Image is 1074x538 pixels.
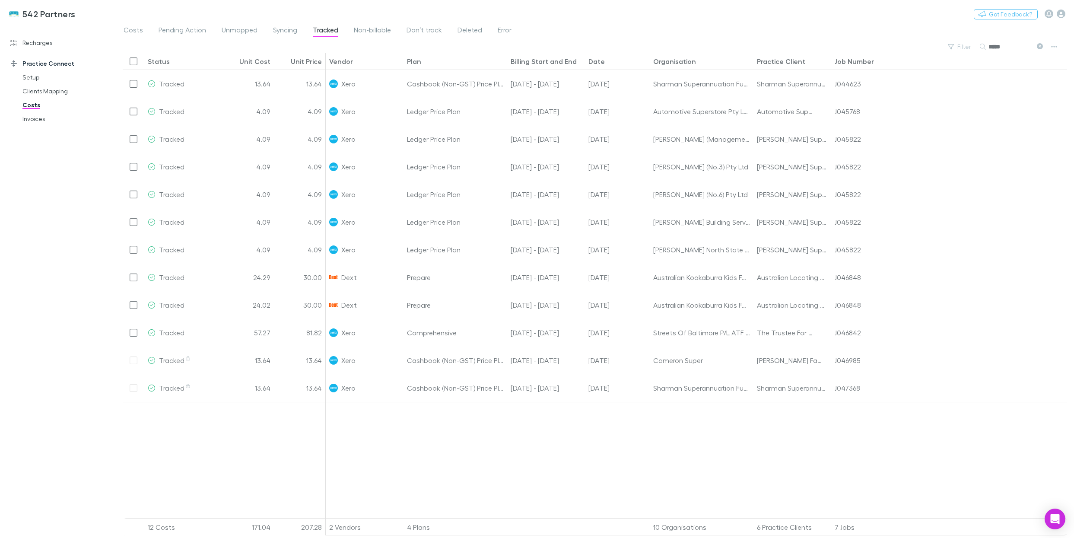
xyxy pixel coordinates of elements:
div: J046842 [835,319,861,346]
div: 4.09 [222,98,274,125]
img: Xero's Logo [329,328,338,337]
div: Unit Cost [239,57,270,66]
img: Xero's Logo [329,162,338,171]
img: Xero's Logo [329,245,338,254]
div: Australian Kookaburra Kids Foundation Ltd [653,291,750,318]
div: J045822 [835,208,861,236]
div: [PERSON_NAME] Building Services Pty Ltd [653,208,750,236]
h3: 542 Partners [22,9,76,19]
div: Plan [407,57,421,66]
div: 6 Practice Clients [753,519,831,536]
div: Status [148,57,170,66]
div: J044623 [835,70,861,97]
div: 10 Organisations [650,519,753,536]
div: 13.64 [274,374,326,402]
div: Ledger Price Plan [404,125,507,153]
div: 01 Jun 2025 [585,264,650,291]
div: [PERSON_NAME] Family Superannuation Fund [757,347,828,374]
span: Tracked [159,190,184,198]
div: 4.09 [222,181,274,208]
span: Tracked [159,218,184,226]
div: Cashbook (Non-GST) Price Plan [404,70,507,98]
img: Dext's Logo [329,273,338,282]
span: Xero [341,319,356,346]
a: Recharges [2,36,114,50]
div: Australian Kookaburra Kids Foundation Ltd [653,264,750,291]
div: [PERSON_NAME] Superannuation Fund [757,125,828,153]
img: Xero's Logo [329,190,338,199]
a: 542 Partners [3,3,81,24]
div: Comprehensive [404,319,507,347]
div: 4.09 [274,125,326,153]
div: 27 Jun - 26 Jul 25 [507,374,585,402]
div: 27 Jun - 26 Jul 25 [507,347,585,374]
span: Xero [341,347,356,374]
div: Job Number [835,57,874,66]
div: 4.09 [274,236,326,264]
span: Xero [341,153,356,180]
span: Tracked [159,245,184,254]
div: 01 Jul - 31 Jul 25 [507,291,585,319]
div: 27 Apr - 26 May 25 [507,98,585,125]
div: 27 May 2025 [585,153,650,181]
span: Unmapped [222,25,257,37]
div: Practice Client [757,57,805,66]
span: Dext [341,291,357,318]
div: Automotive Superstore Pty Ltd [653,98,750,125]
div: Vendor [329,57,353,66]
div: 13.64 [222,374,274,402]
a: Setup [14,70,114,84]
div: 13.64 [222,347,274,374]
span: Tracked [159,273,184,281]
div: 4.09 [222,153,274,181]
div: 27 May 2025 [585,125,650,153]
div: 171.04 [222,519,274,536]
div: 4 Plans [404,519,507,536]
div: Sharman Superannuation Fund [653,70,750,97]
span: Tracked [159,301,184,309]
div: 27 Jul 2025 [585,347,650,374]
div: Sharman Superannuation Fund [757,70,828,97]
img: Xero's Logo [329,384,338,392]
span: Pending Action [159,25,206,37]
div: 30.00 [274,264,326,291]
span: Xero [341,236,356,263]
div: Cashbook (Non-GST) Price Plan [404,347,507,374]
div: 27 Jul 2025 [585,374,650,402]
div: J045768 [835,98,860,125]
div: J045822 [835,236,861,263]
div: [PERSON_NAME] (No.6) Pty Ltd [653,181,750,208]
div: J047368 [835,374,860,401]
div: Cameron Super [653,347,750,374]
div: 27 Apr - 26 May 25 [507,208,585,236]
div: Search [988,41,1032,52]
div: Organisation [653,57,696,66]
div: 4.09 [274,153,326,181]
span: Xero [341,98,356,125]
a: Costs [14,98,114,112]
span: Tracked [159,384,191,392]
span: Costs [124,25,143,37]
div: Ledger Price Plan [404,181,507,208]
div: Prepare [404,264,507,291]
div: 4.09 [222,125,274,153]
div: 27 Apr - 26 May 25 [507,125,585,153]
span: Tracked [313,25,338,37]
span: Non-billable [354,25,391,37]
div: Automotive Superstore Pty. Ltd. [757,98,817,125]
div: 207.28 [274,519,326,536]
div: J046848 [835,264,861,291]
span: Tracked [159,356,191,364]
span: Tracked [159,162,184,171]
span: Tracked [159,80,184,88]
img: Xero's Logo [329,80,338,88]
div: 4.09 [274,208,326,236]
div: [PERSON_NAME] (Management Services) Pty Ltd [653,125,750,153]
span: Syncing [273,25,297,37]
div: Streets Of Baltimore P/L ATF Oaten Family Superfund [653,319,750,346]
div: Sharman Superannuation Fund [653,374,750,401]
div: 27 May 2025 [585,236,650,264]
div: 12 Costs [144,519,222,536]
div: 01 Jul 2025 [585,291,650,319]
div: 24.02 [222,291,274,319]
